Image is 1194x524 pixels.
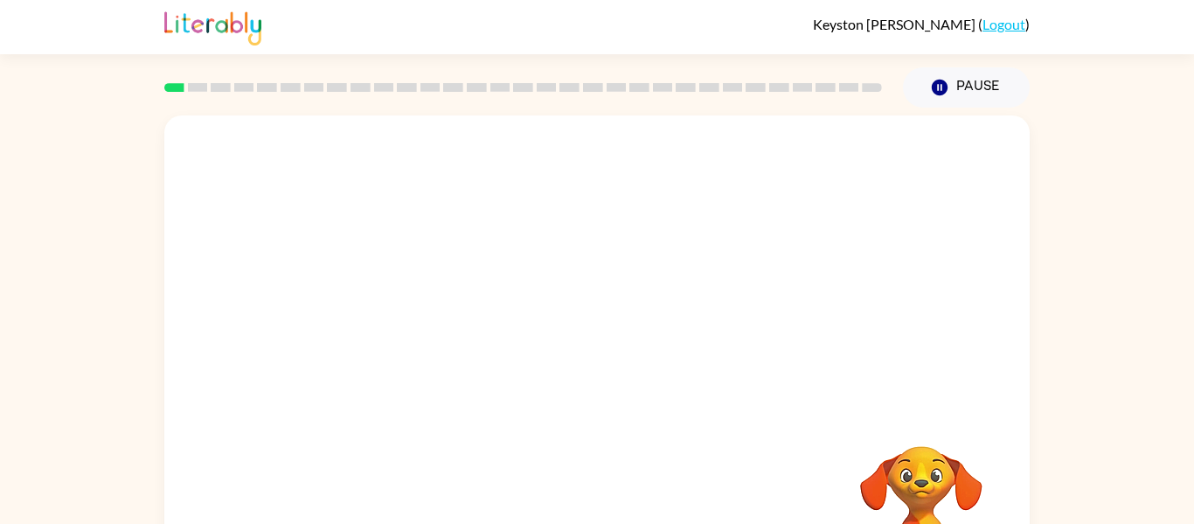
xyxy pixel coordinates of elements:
a: Logout [982,16,1025,32]
button: Pause [903,67,1030,108]
img: Literably [164,7,261,45]
div: ( ) [813,16,1030,32]
span: Keyston [PERSON_NAME] [813,16,978,32]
